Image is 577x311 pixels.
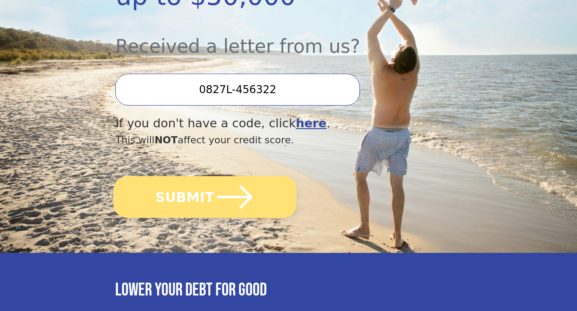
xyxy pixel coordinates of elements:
[155,134,178,146] span: NOT
[113,176,296,218] button: SUBMIT
[115,74,360,106] input: Enter your Offer Code:
[115,280,461,301] h3: Lower your debt for good
[115,133,409,147] div: This will affect your credit score.
[115,114,409,133] div: If you don't have a code, click .
[296,116,327,130] a: here
[115,16,409,60] div: Received a letter from us?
